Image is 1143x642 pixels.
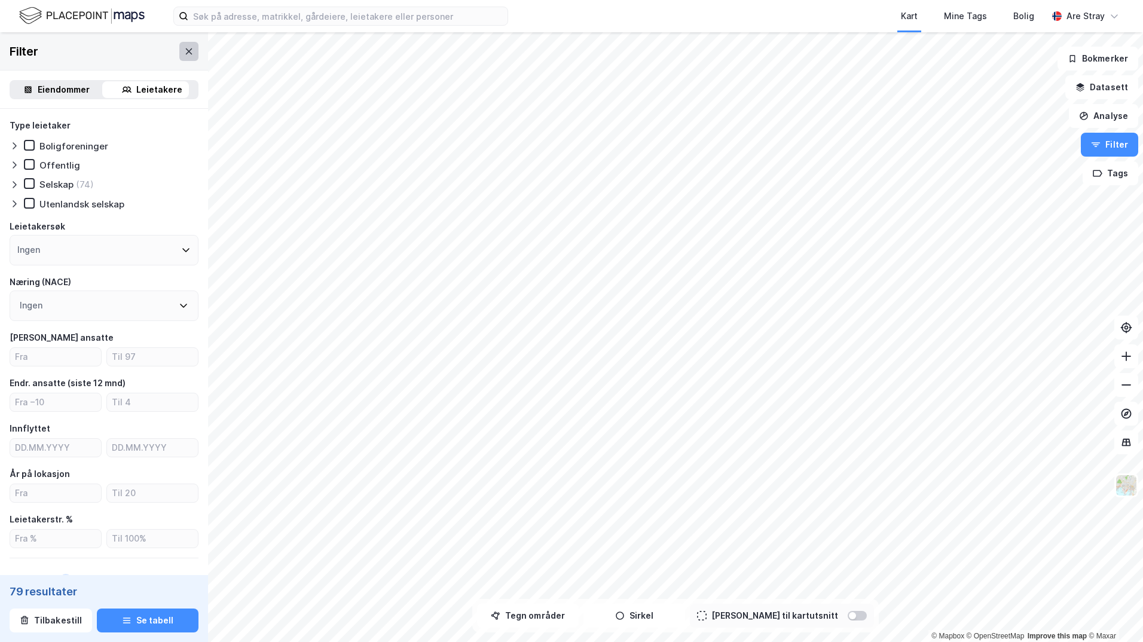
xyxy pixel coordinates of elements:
div: Eiendommer [38,82,90,97]
div: Eiendom [10,573,55,587]
div: Are Stray [1066,9,1105,23]
button: Bokmerker [1058,47,1138,71]
button: Tilbakestill [10,609,92,632]
div: Offentlig [39,160,80,171]
button: Filter [1081,133,1138,157]
input: Til 100% [107,530,198,548]
div: Kontrollprogram for chat [1083,585,1143,642]
div: [PERSON_NAME] ansatte [10,331,114,345]
div: Ingen [17,243,40,257]
button: Datasett [1065,75,1138,99]
div: Bolig [1013,9,1034,23]
div: Leietakerstr. % [10,512,73,527]
div: Type leietaker [10,118,71,133]
input: Fra [10,348,101,366]
div: Næring (NACE) [10,275,71,289]
button: Se tabell [97,609,198,632]
input: Til 97 [107,348,198,366]
div: År på lokasjon [10,467,70,481]
button: Analyse [1069,104,1138,128]
a: Improve this map [1028,632,1087,640]
div: Boligforeninger [39,140,108,152]
div: Ingen [20,298,42,313]
button: Tags [1083,161,1138,185]
div: Innflyttet [10,421,50,436]
a: Mapbox [931,632,964,640]
input: Søk på adresse, matrikkel, gårdeiere, leietakere eller personer [188,7,508,25]
a: OpenStreetMap [967,632,1025,640]
div: 79 resultater [10,585,198,599]
div: Leietakersøk [10,219,65,234]
div: 1 [60,574,72,586]
div: Kart [901,9,918,23]
input: Fra [10,484,101,502]
div: [PERSON_NAME] til kartutsnitt [711,609,838,623]
button: Tegn områder [477,604,579,628]
div: Leietakere [136,82,182,97]
iframe: Chat Widget [1083,585,1143,642]
div: Mine Tags [944,9,987,23]
input: DD.MM.YYYY [10,439,101,457]
img: Z [1115,474,1138,497]
div: (74) [76,179,94,190]
button: Sirkel [583,604,685,628]
div: Selskap [39,179,74,190]
input: Fra % [10,530,101,548]
input: Til 4 [107,393,198,411]
input: DD.MM.YYYY [107,439,198,457]
input: Fra −10 [10,393,101,411]
div: Endr. ansatte (siste 12 mnd) [10,376,126,390]
div: Filter [10,42,38,61]
div: Utenlandsk selskap [39,198,124,210]
img: logo.f888ab2527a4732fd821a326f86c7f29.svg [19,5,145,26]
input: Til 20 [107,484,198,502]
